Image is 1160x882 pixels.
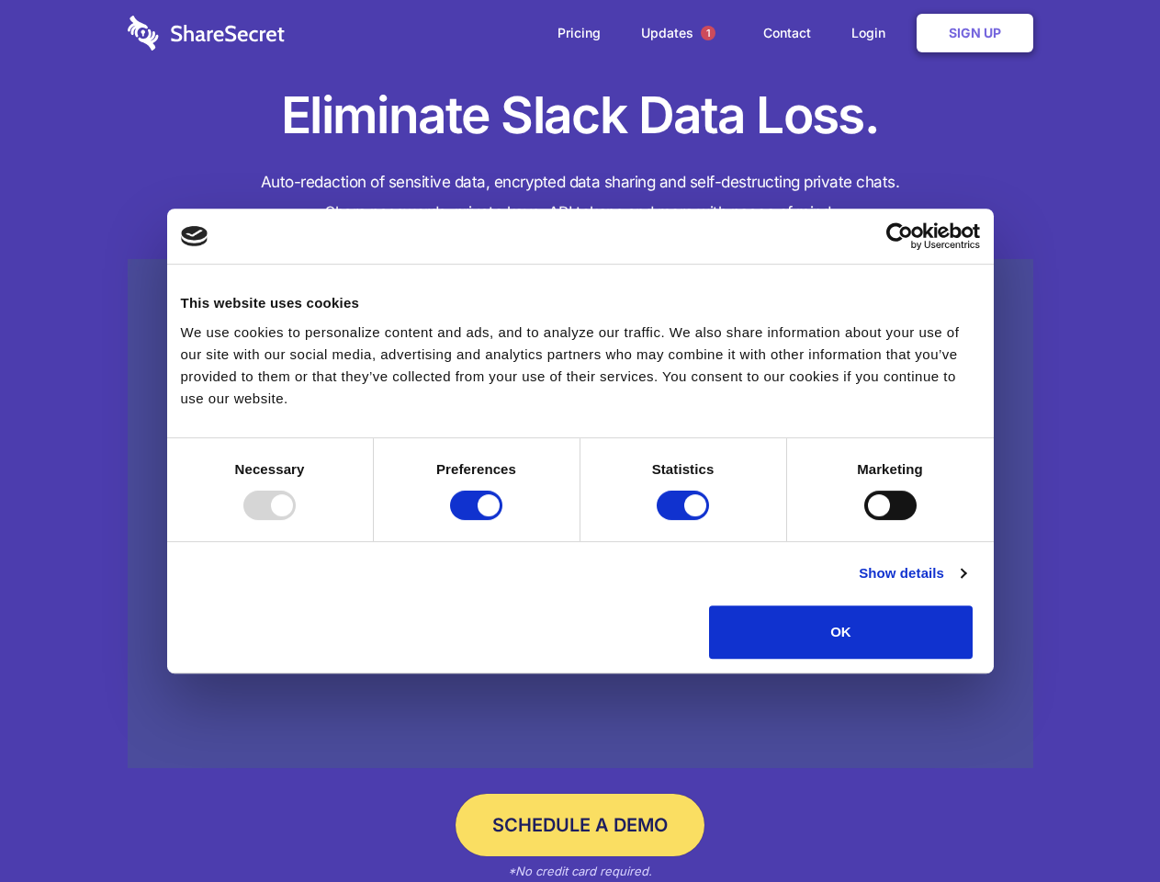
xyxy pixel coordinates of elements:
a: Login [833,5,913,62]
h1: Eliminate Slack Data Loss. [128,83,1033,149]
button: OK [709,605,973,659]
a: Sign Up [917,14,1033,52]
span: 1 [701,26,715,40]
a: Show details [859,562,965,584]
h4: Auto-redaction of sensitive data, encrypted data sharing and self-destructing private chats. Shar... [128,167,1033,228]
a: Wistia video thumbnail [128,259,1033,769]
strong: Necessary [235,461,305,477]
a: Contact [745,5,829,62]
strong: Preferences [436,461,516,477]
a: Usercentrics Cookiebot - opens in a new window [819,222,980,250]
div: We use cookies to personalize content and ads, and to analyze our traffic. We also share informat... [181,322,980,410]
a: Schedule a Demo [456,794,704,856]
img: logo [181,226,208,246]
div: This website uses cookies [181,292,980,314]
img: logo-wordmark-white-trans-d4663122ce5f474addd5e946df7df03e33cb6a1c49d2221995e7729f52c070b2.svg [128,16,285,51]
strong: Statistics [652,461,715,477]
strong: Marketing [857,461,923,477]
a: Pricing [539,5,619,62]
em: *No credit card required. [508,864,652,878]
